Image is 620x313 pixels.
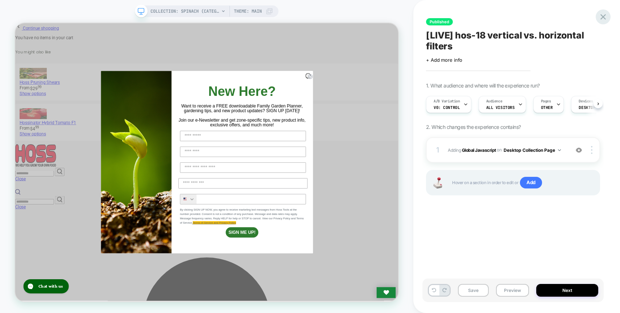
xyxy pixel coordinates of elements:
[426,57,462,63] span: + Add more info
[579,105,595,110] span: DESKTOP
[426,82,540,89] span: 1. What audience and where will the experience run?
[220,164,388,178] input: Last Name
[114,64,208,307] img: 0edcfe70-72f3-4a48-9179-690915561d4d.jpeg
[558,149,561,151] img: down arrow
[237,264,294,268] a: Terms of Service and Privacy Policy
[452,177,592,188] span: Hover on a section in order to edit or
[426,18,453,25] span: Published
[541,99,551,104] span: Pages
[220,143,388,157] input: First Name
[497,146,501,154] span: on
[234,5,262,17] span: Theme: MAIN
[222,107,384,120] span: Want to receive a FREE downloadable Family Garden Planner, gardening tips
[220,247,385,268] span: By clicking SIGN UP NOW, you agree to receive marketing text messages from Hoss Tools at the numb...
[448,146,566,155] span: Adding
[458,284,489,297] button: Save
[24,8,56,16] h1: Chat with us
[504,146,561,155] button: Desktop Collection Page
[434,105,460,110] span: v0: Control
[218,207,390,220] input: Email address
[387,66,394,74] button: Close dialog
[426,124,521,130] span: 2. Which changes the experience contains?
[462,147,496,153] b: Global Javascript
[434,143,441,156] div: 1
[220,228,242,241] button: Search Countries
[257,81,347,100] span: New Here?
[150,5,219,17] span: COLLECTION: Spinach (Category)
[591,146,592,154] img: close
[261,114,380,120] span: , and new product updates? SIGN UP [DATE]!
[536,284,598,297] button: Next
[496,284,529,297] button: Preview
[486,105,515,110] span: All Visitors
[4,3,64,21] button: Gorgias live chat
[434,99,460,104] span: A/B Variation
[224,232,229,237] img: United States
[579,99,593,104] span: Devices
[430,177,445,188] img: Joystick
[281,272,324,286] button: SIGN ME UP!
[236,264,237,268] a: .
[218,126,387,139] span: Join our e-Newsletter and get zone-specific tips, new product info, exclusive offers, and much more!
[541,105,553,110] span: OTHER
[486,99,503,104] span: Audience
[220,186,388,199] input: Zip Code (optional)
[520,177,542,188] span: Add
[426,30,600,52] span: [LIVE] hos-18 vertical vs. horizontal filters
[576,147,582,153] img: crossed eye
